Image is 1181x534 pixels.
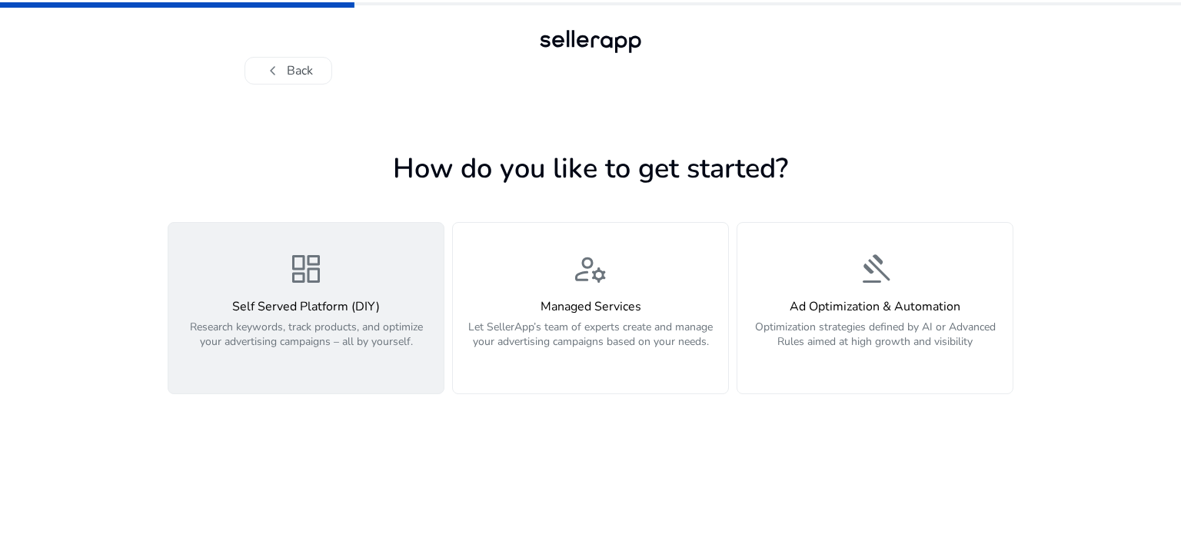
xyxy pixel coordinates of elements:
h4: Managed Services [462,300,719,314]
p: Optimization strategies defined by AI or Advanced Rules aimed at high growth and visibility [747,320,1003,366]
p: Let SellerApp’s team of experts create and manage your advertising campaigns based on your needs. [462,320,719,366]
button: gavelAd Optimization & AutomationOptimization strategies defined by AI or Advanced Rules aimed at... [737,222,1013,394]
span: dashboard [288,250,324,287]
span: chevron_left [264,61,282,80]
h1: How do you like to get started? [168,152,1013,185]
p: Research keywords, track products, and optimize your advertising campaigns – all by yourself. [178,320,434,366]
button: chevron_leftBack [245,57,332,85]
h4: Ad Optimization & Automation [747,300,1003,314]
button: dashboardSelf Served Platform (DIY)Research keywords, track products, and optimize your advertisi... [168,222,444,394]
span: gavel [857,250,893,287]
span: manage_accounts [572,250,609,287]
h4: Self Served Platform (DIY) [178,300,434,314]
button: manage_accountsManaged ServicesLet SellerApp’s team of experts create and manage your advertising... [452,222,729,394]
